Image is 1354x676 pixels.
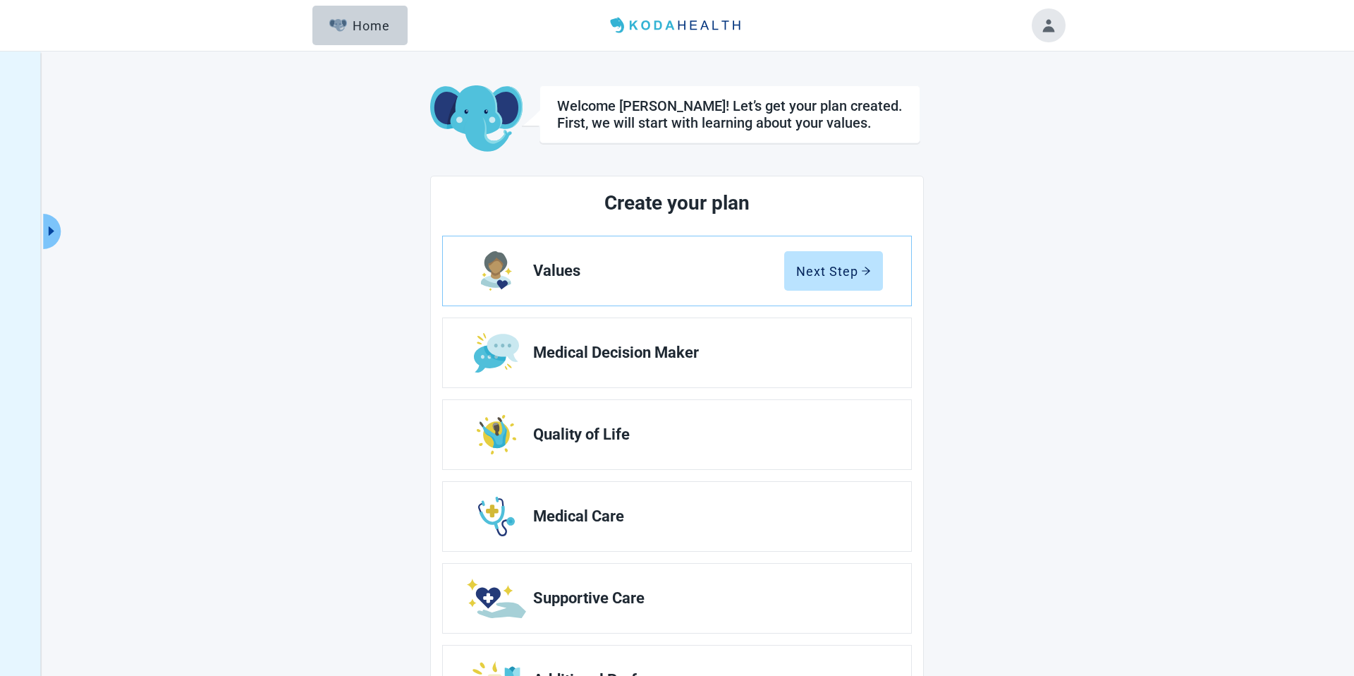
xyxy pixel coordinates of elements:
div: Next Step [796,264,871,278]
button: Next Steparrow-right [784,251,883,291]
span: arrow-right [861,266,871,276]
span: Medical Decision Maker [533,344,872,361]
button: Toggle account menu [1032,8,1066,42]
span: Medical Care [533,508,872,525]
img: Koda Elephant [430,85,523,153]
a: Edit Values section [443,236,911,306]
div: Home [329,18,390,32]
a: Edit Medical Decision Maker section [443,318,911,387]
button: ElephantHome [312,6,408,45]
span: Quality of Life [533,426,872,443]
a: Edit Supportive Care section [443,564,911,633]
a: Edit Quality of Life section [443,400,911,469]
span: Supportive Care [533,590,872,607]
a: Edit Medical Care section [443,482,911,551]
img: Koda Health [604,14,750,37]
img: Elephant [329,19,347,32]
span: caret-right [44,224,58,238]
span: Values [533,262,784,279]
h2: Create your plan [495,188,859,219]
button: Expand menu [43,214,61,249]
div: Welcome [PERSON_NAME]! Let’s get your plan created. First, we will start with learning about your... [557,97,903,131]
